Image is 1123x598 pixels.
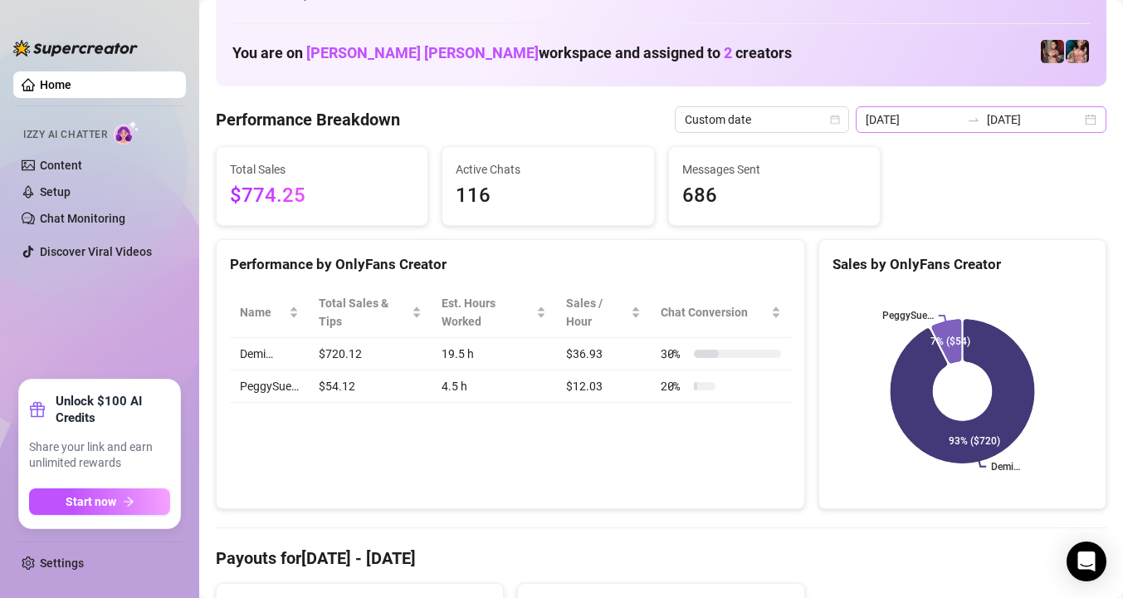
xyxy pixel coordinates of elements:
[56,393,170,426] strong: Unlock $100 AI Credits
[661,377,687,395] span: 20 %
[556,287,651,338] th: Sales / Hour
[114,120,139,145] img: AI Chatter
[1067,542,1106,581] div: Open Intercom Messenger
[216,547,1106,570] h4: Payouts for [DATE] - [DATE]
[40,185,71,199] a: Setup
[456,160,640,179] span: Active Chats
[685,107,839,132] span: Custom date
[442,294,533,331] div: Est. Hours Worked
[1041,40,1064,63] img: Demi
[882,310,934,321] text: PeggySue…
[661,303,768,321] span: Chat Conversion
[40,556,84,570] a: Settings
[682,180,867,212] span: 686
[306,44,539,61] span: [PERSON_NAME] [PERSON_NAME]
[309,338,432,370] td: $720.12
[556,370,651,403] td: $12.03
[556,338,651,370] td: $36.93
[13,40,138,56] img: logo-BBDzfeDw.svg
[432,370,556,403] td: 4.5 h
[566,294,627,331] span: Sales / Hour
[991,461,1020,473] text: Demi…
[230,370,309,403] td: PeggySue…
[230,338,309,370] td: Demi…
[724,44,732,61] span: 2
[232,44,792,62] h1: You are on workspace and assigned to creators
[66,495,116,508] span: Start now
[29,401,46,418] span: gift
[830,115,840,125] span: calendar
[230,180,414,212] span: $774.25
[661,345,687,363] span: 30 %
[40,245,152,258] a: Discover Viral Videos
[987,110,1081,129] input: End date
[230,287,309,338] th: Name
[216,108,400,131] h4: Performance Breakdown
[1066,40,1089,63] img: PeggySue
[40,159,82,172] a: Content
[29,439,170,472] span: Share your link and earn unlimited rewards
[40,78,71,91] a: Home
[456,180,640,212] span: 116
[240,303,286,321] span: Name
[967,113,980,126] span: to
[866,110,960,129] input: Start date
[319,294,408,331] span: Total Sales & Tips
[967,113,980,126] span: swap-right
[123,496,134,507] span: arrow-right
[23,127,107,143] span: Izzy AI Chatter
[682,160,867,179] span: Messages Sent
[40,212,125,225] a: Chat Monitoring
[230,253,791,276] div: Performance by OnlyFans Creator
[309,370,432,403] td: $54.12
[832,253,1092,276] div: Sales by OnlyFans Creator
[432,338,556,370] td: 19.5 h
[230,160,414,179] span: Total Sales
[309,287,432,338] th: Total Sales & Tips
[651,287,791,338] th: Chat Conversion
[29,488,170,515] button: Start nowarrow-right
